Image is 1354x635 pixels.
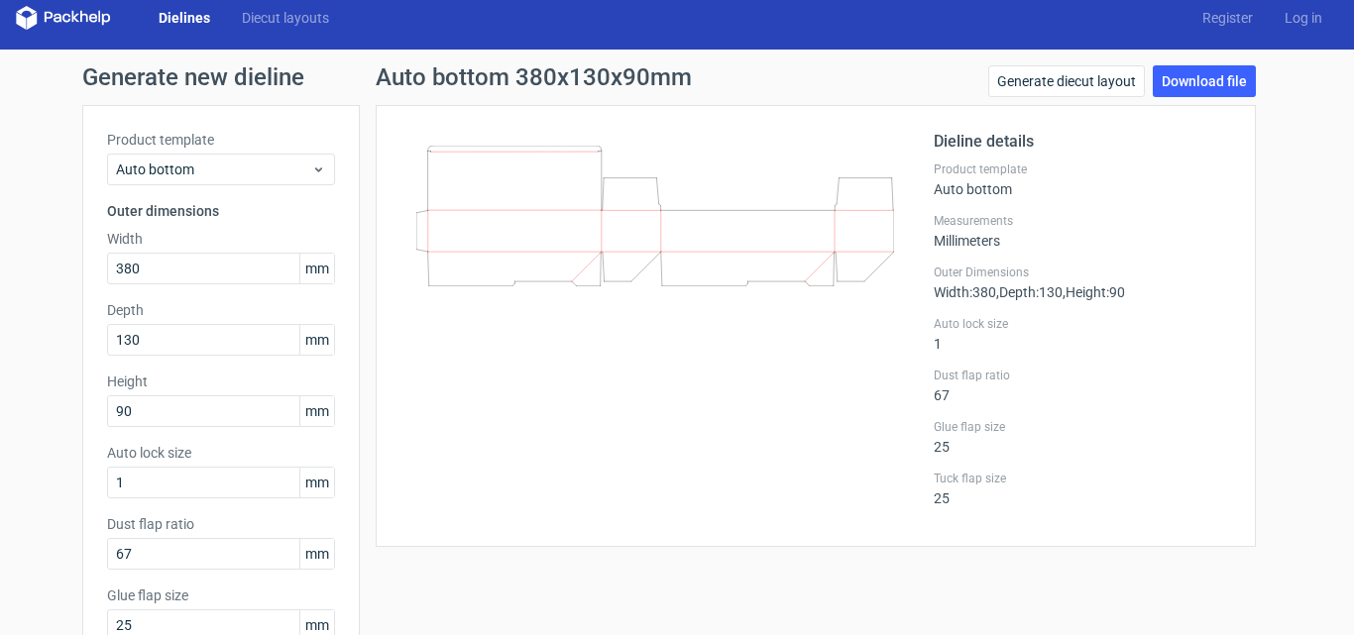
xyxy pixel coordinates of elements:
label: Tuck flap size [934,471,1231,486]
label: Dust flap ratio [934,368,1231,383]
span: Auto bottom [116,159,311,179]
a: Log in [1269,8,1338,28]
div: Millimeters [934,213,1231,249]
div: 25 [934,419,1231,455]
span: mm [299,325,334,355]
span: , Depth : 130 [996,284,1063,300]
label: Glue flap size [107,585,335,605]
span: mm [299,254,334,283]
span: Width : 380 [934,284,996,300]
label: Auto lock size [107,443,335,463]
label: Product template [934,161,1231,177]
span: mm [299,539,334,569]
a: Download file [1153,65,1256,97]
h1: Generate new dieline [82,65,1272,89]
a: Register [1186,8,1269,28]
label: Depth [107,300,335,320]
a: Dielines [143,8,226,28]
div: 25 [934,471,1231,506]
label: Height [107,371,335,391]
label: Product template [107,130,335,150]
label: Width [107,229,335,249]
div: 67 [934,368,1231,403]
div: Auto bottom [934,161,1231,197]
a: Generate diecut layout [988,65,1145,97]
label: Measurements [934,213,1231,229]
label: Glue flap size [934,419,1231,435]
h2: Dieline details [934,130,1231,154]
h1: Auto bottom 380x130x90mm [376,65,692,89]
label: Outer Dimensions [934,265,1231,280]
span: , Height : 90 [1063,284,1125,300]
label: Auto lock size [934,316,1231,332]
div: 1 [934,316,1231,352]
span: mm [299,396,334,426]
label: Dust flap ratio [107,514,335,534]
a: Diecut layouts [226,8,345,28]
h3: Outer dimensions [107,201,335,221]
span: mm [299,468,334,497]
